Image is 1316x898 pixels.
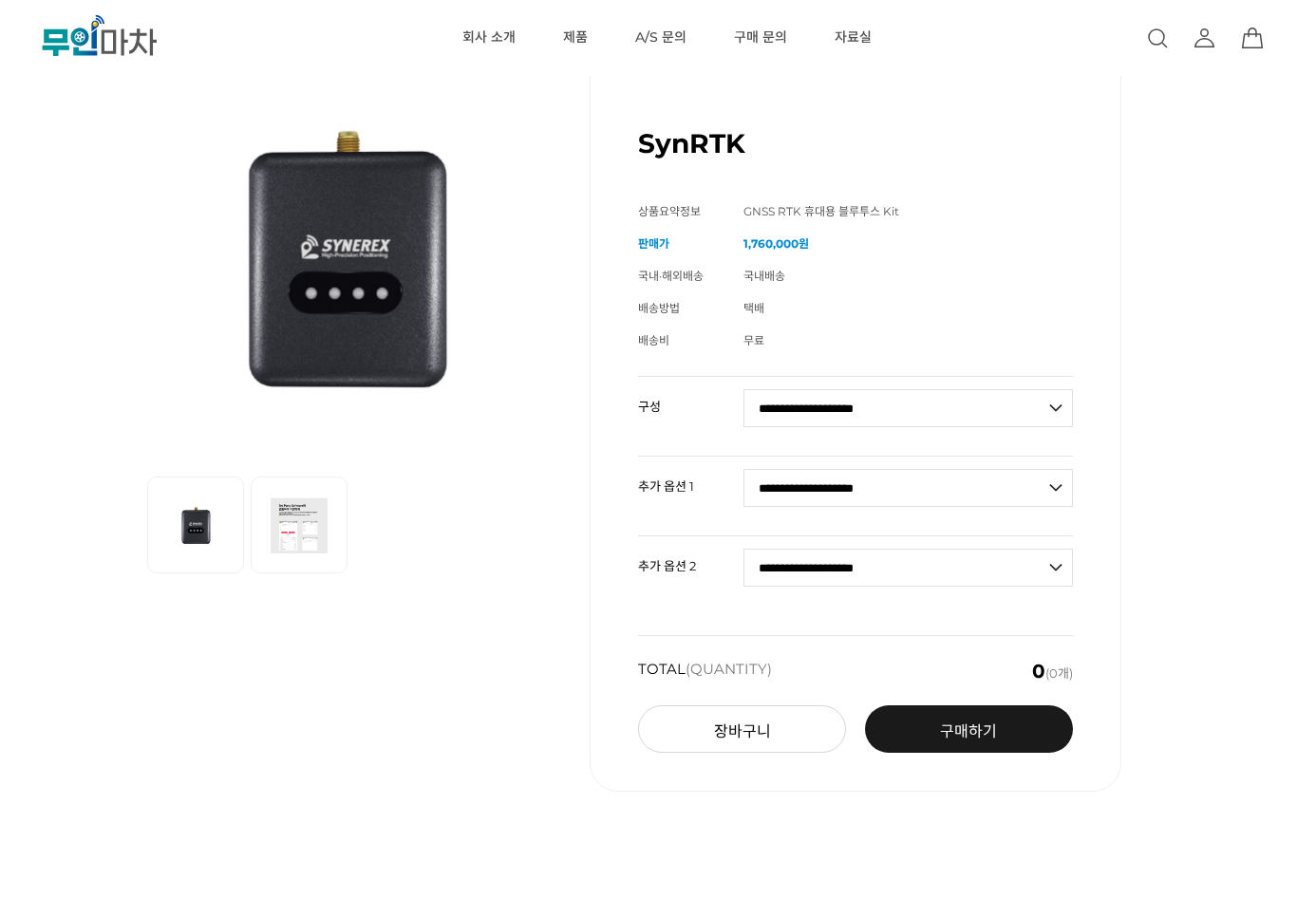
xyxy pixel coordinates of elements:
[743,236,809,251] strong: 1,760,000원
[1032,662,1073,681] span: (0개)
[638,705,846,753] button: 장바구니
[1032,660,1045,683] em: 0
[940,722,997,740] span: 구매하기
[638,204,701,218] span: 상품요약정보
[743,204,899,218] span: GNSS RTK 휴대용 블루투스 Kit
[743,301,764,315] span: 택배
[638,301,680,315] span: 배송방법
[686,660,772,678] span: (QUANTITY)
[147,47,542,453] img: SynRTK
[743,333,764,347] span: 무료
[638,269,704,283] span: 국내·해외배송
[743,269,785,283] span: 국내배송
[638,333,669,347] span: 배송비
[638,377,743,421] th: 구성
[638,536,743,580] th: 추가 옵션 2
[638,236,669,251] span: 판매가
[638,662,772,681] strong: TOTAL
[638,457,743,500] th: 추가 옵션 1
[865,705,1073,753] a: 구매하기
[638,127,745,159] h1: SynRTK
